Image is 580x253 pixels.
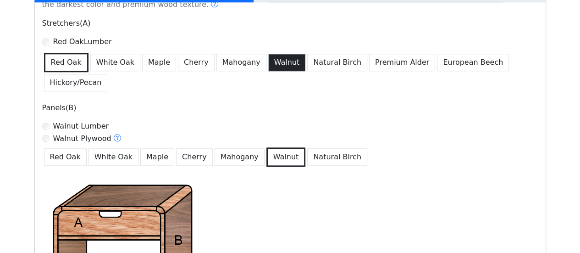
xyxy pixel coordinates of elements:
[178,54,215,71] button: Cherry
[176,148,213,166] button: Cherry
[53,121,109,132] label: Walnut Lumber
[90,54,140,71] button: White Oak
[42,19,91,28] span: Stretchers(A)
[266,147,306,167] button: Walnut
[216,54,266,71] button: Mahogany
[44,148,87,166] button: Red Oak
[307,148,367,166] button: Natural Birch
[44,53,88,72] button: Red Oak
[140,148,174,166] button: Maple
[53,133,122,145] label: Walnut Plywood
[88,148,138,166] button: White Oak
[44,74,108,91] button: Hickory/Pecan
[268,54,306,71] button: Walnut
[369,54,435,71] button: Premium Alder
[42,103,77,112] span: Panels(B)
[53,36,112,47] label: Red Oak Lumber
[142,54,176,71] button: Maple
[437,54,509,71] button: European Beech
[113,133,122,145] button: Walnut Plywood
[215,148,265,166] button: Mahogany
[307,54,367,71] button: Natural Birch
